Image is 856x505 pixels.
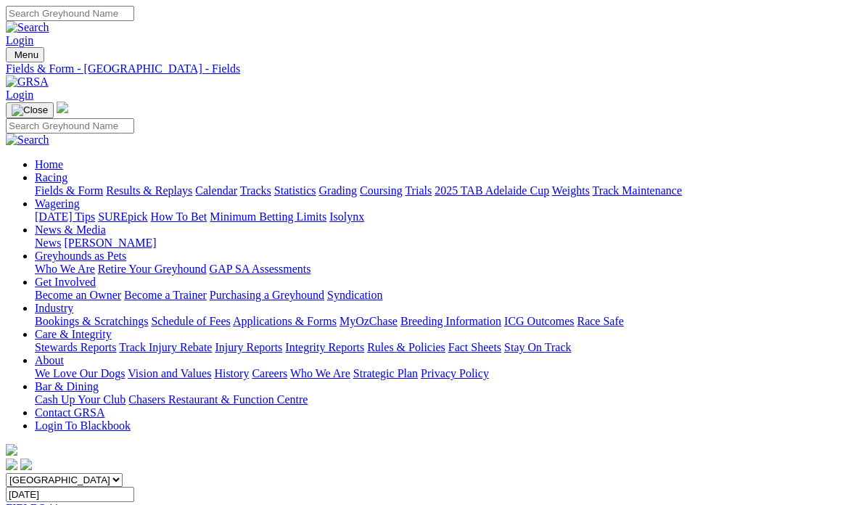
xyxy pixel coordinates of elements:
a: Racing [35,171,67,184]
a: Care & Integrity [35,328,112,340]
a: Injury Reports [215,341,282,353]
a: How To Bet [151,210,207,223]
span: Menu [15,49,38,60]
div: Industry [35,315,850,328]
a: Stewards Reports [35,341,116,353]
a: Greyhounds as Pets [35,250,126,262]
input: Select date [6,487,134,502]
a: Login [6,89,33,101]
a: Bookings & Scratchings [35,315,148,327]
a: Strategic Plan [353,367,418,379]
input: Search [6,118,134,134]
a: Purchasing a Greyhound [210,289,324,301]
a: Home [35,158,63,171]
a: Cash Up Your Club [35,393,125,406]
a: Become an Owner [35,289,121,301]
a: Calendar [195,184,237,197]
button: Toggle navigation [6,102,54,118]
a: Minimum Betting Limits [210,210,326,223]
button: Toggle navigation [6,47,44,62]
img: logo-grsa-white.png [6,444,17,456]
a: Integrity Reports [285,341,364,353]
div: Greyhounds as Pets [35,263,850,276]
a: Vision and Values [128,367,211,379]
a: [DATE] Tips [35,210,95,223]
a: Get Involved [35,276,96,288]
div: Wagering [35,210,850,223]
a: Track Injury Rebate [119,341,212,353]
a: Fields & Form - [GEOGRAPHIC_DATA] - Fields [6,62,850,75]
a: Isolynx [329,210,364,223]
a: Rules & Policies [367,341,445,353]
a: Applications & Forms [233,315,337,327]
div: About [35,367,850,380]
a: Tracks [240,184,271,197]
a: MyOzChase [339,315,398,327]
a: Track Maintenance [593,184,682,197]
a: SUREpick [98,210,147,223]
a: Trials [405,184,432,197]
a: Who We Are [290,367,350,379]
a: Become a Trainer [124,289,207,301]
div: Get Involved [35,289,850,302]
a: Grading [319,184,357,197]
a: News & Media [35,223,106,236]
div: Racing [35,184,850,197]
a: History [214,367,249,379]
img: Search [6,21,49,34]
a: Contact GRSA [35,406,104,419]
a: Retire Your Greyhound [98,263,207,275]
a: Coursing [360,184,403,197]
div: Care & Integrity [35,341,850,354]
img: twitter.svg [20,459,32,470]
a: Breeding Information [400,315,501,327]
a: Careers [252,367,287,379]
a: Weights [552,184,590,197]
a: Privacy Policy [421,367,489,379]
a: Chasers Restaurant & Function Centre [128,393,308,406]
a: Industry [35,302,73,314]
a: Statistics [274,184,316,197]
a: Login [6,34,33,46]
div: Bar & Dining [35,393,850,406]
a: GAP SA Assessments [210,263,311,275]
a: Who We Are [35,263,95,275]
a: Login To Blackbook [35,419,131,432]
a: [PERSON_NAME] [64,237,156,249]
a: Syndication [327,289,382,301]
a: Fields & Form [35,184,103,197]
img: Close [12,104,48,116]
div: News & Media [35,237,850,250]
img: Search [6,134,49,147]
a: Results & Replays [106,184,192,197]
a: Fact Sheets [448,341,501,353]
img: GRSA [6,75,49,89]
a: Wagering [35,197,80,210]
a: Bar & Dining [35,380,99,393]
a: 2025 TAB Adelaide Cup [435,184,549,197]
a: Schedule of Fees [151,315,230,327]
a: Stay On Track [504,341,571,353]
img: logo-grsa-white.png [57,102,68,113]
a: ICG Outcomes [504,315,574,327]
img: facebook.svg [6,459,17,470]
a: News [35,237,61,249]
a: Race Safe [577,315,623,327]
a: About [35,354,64,366]
input: Search [6,6,134,21]
a: We Love Our Dogs [35,367,125,379]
